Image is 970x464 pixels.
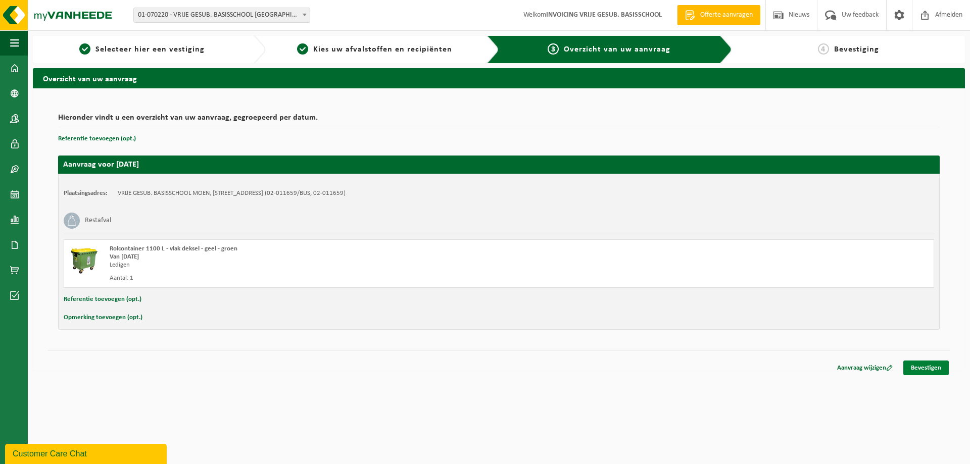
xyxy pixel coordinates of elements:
h2: Hieronder vindt u een overzicht van uw aanvraag, gegroepeerd per datum. [58,114,940,127]
a: 2Kies uw afvalstoffen en recipiënten [271,43,478,56]
h2: Overzicht van uw aanvraag [33,68,965,88]
a: Offerte aanvragen [677,5,760,25]
span: Rolcontainer 1100 L - vlak deksel - geel - groen [110,245,237,252]
td: VRIJE GESUB. BASISSCHOOL MOEN, [STREET_ADDRESS] (02-011659/BUS, 02-011659) [118,189,346,197]
iframe: chat widget [5,442,169,464]
strong: Aanvraag voor [DATE] [63,161,139,169]
span: Offerte aanvragen [698,10,755,20]
span: Bevestiging [834,45,879,54]
span: Overzicht van uw aanvraag [564,45,670,54]
button: Opmerking toevoegen (opt.) [64,311,142,324]
strong: Van [DATE] [110,253,139,260]
strong: INVOICING VRIJE GESUB. BASISSCHOOL [546,11,662,19]
span: Selecteer hier een vestiging [95,45,205,54]
img: WB-1100-HPE-GN-50.png [69,245,100,275]
span: Kies uw afvalstoffen en recipiënten [313,45,452,54]
span: 1 [79,43,90,55]
h3: Restafval [85,213,111,229]
div: Ledigen [110,261,540,269]
span: 4 [818,43,829,55]
span: 01-070220 - VRIJE GESUB. BASISSCHOOL MOEN - MOEN [134,8,310,22]
span: 3 [548,43,559,55]
span: 2 [297,43,308,55]
a: Aanvraag wijzigen [830,360,900,375]
button: Referentie toevoegen (opt.) [64,293,141,306]
strong: Plaatsingsadres: [64,190,108,196]
a: 1Selecteer hier een vestiging [38,43,246,56]
span: 01-070220 - VRIJE GESUB. BASISSCHOOL MOEN - MOEN [133,8,310,23]
a: Bevestigen [903,360,949,375]
button: Referentie toevoegen (opt.) [58,132,136,145]
div: Aantal: 1 [110,274,540,282]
